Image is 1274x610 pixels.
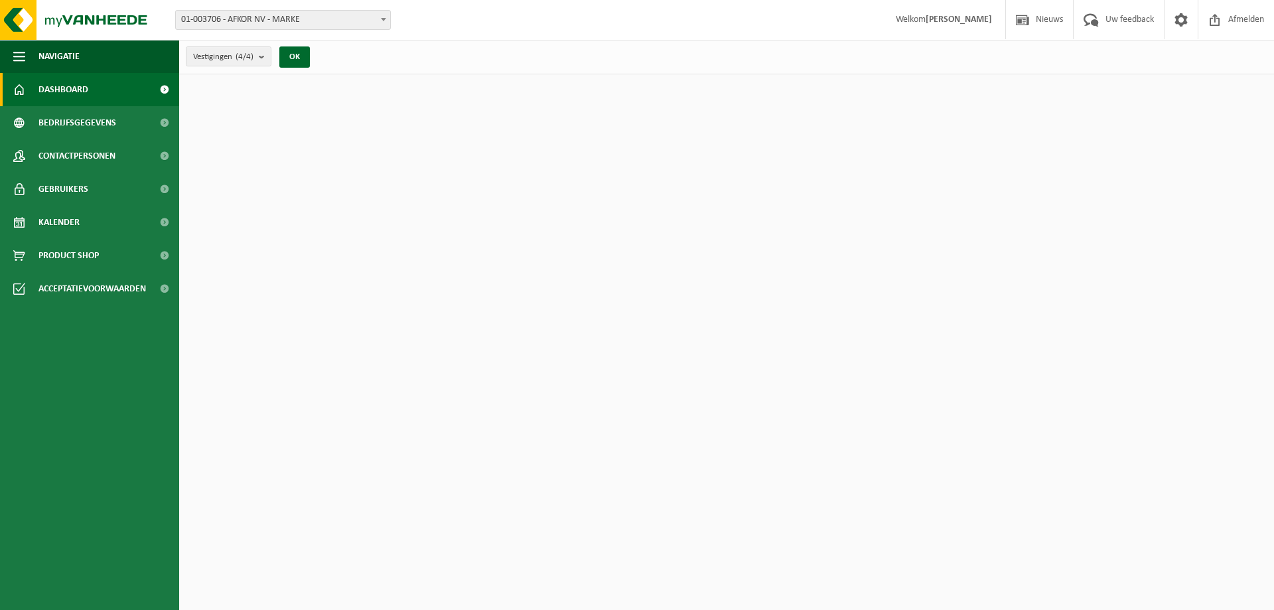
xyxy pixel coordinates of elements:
[175,10,391,30] span: 01-003706 - AFKOR NV - MARKE
[38,272,146,305] span: Acceptatievoorwaarden
[38,73,88,106] span: Dashboard
[186,46,271,66] button: Vestigingen(4/4)
[193,47,253,67] span: Vestigingen
[38,139,115,173] span: Contactpersonen
[926,15,992,25] strong: [PERSON_NAME]
[176,11,390,29] span: 01-003706 - AFKOR NV - MARKE
[38,173,88,206] span: Gebruikers
[38,206,80,239] span: Kalender
[38,239,99,272] span: Product Shop
[279,46,310,68] button: OK
[38,40,80,73] span: Navigatie
[236,52,253,61] count: (4/4)
[38,106,116,139] span: Bedrijfsgegevens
